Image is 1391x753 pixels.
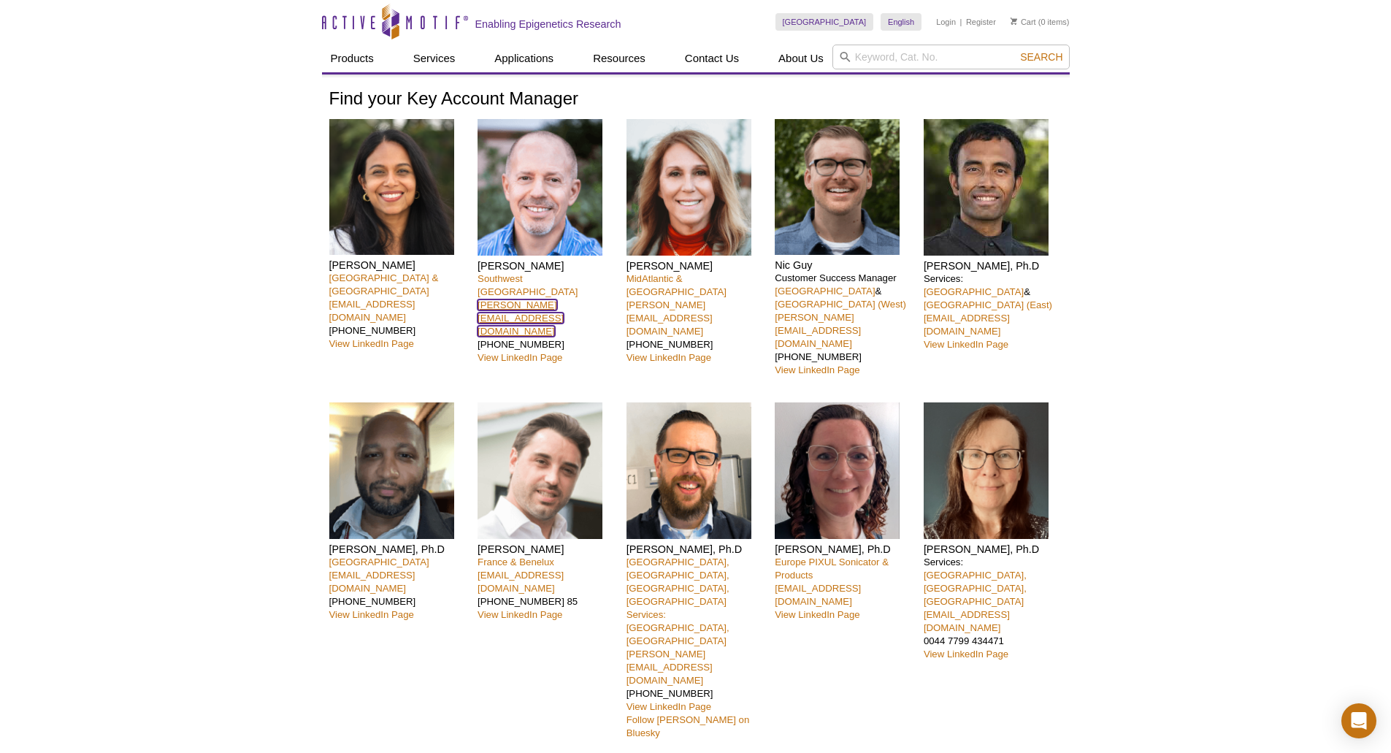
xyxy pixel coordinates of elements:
input: Keyword, Cat. No. [832,45,1070,69]
a: [GEOGRAPHIC_DATA], [GEOGRAPHIC_DATA], [GEOGRAPHIC_DATA] [924,570,1027,607]
a: [GEOGRAPHIC_DATA] & [GEOGRAPHIC_DATA] [329,272,439,297]
img: Seth Rubin headshot [478,119,602,256]
a: View LinkedIn Page [329,609,414,620]
a: About Us [770,45,832,72]
h2: Enabling Epigenetics Research [475,18,621,31]
h4: [PERSON_NAME], Ph.D [329,543,467,556]
a: [EMAIL_ADDRESS][DOMAIN_NAME] [924,609,1010,633]
p: [PHONE_NUMBER] [329,272,467,351]
a: Cart [1011,17,1036,27]
h4: [PERSON_NAME], Ph.D [924,259,1062,272]
a: [PERSON_NAME][EMAIL_ADDRESS][DOMAIN_NAME] [775,312,861,349]
a: [GEOGRAPHIC_DATA] [924,286,1024,297]
p: [PHONE_NUMBER] [626,272,765,364]
li: (0 items) [1011,13,1070,31]
a: [GEOGRAPHIC_DATA] (East) [924,299,1052,310]
a: France & Benelux [478,557,554,567]
h4: [PERSON_NAME] [478,543,616,556]
a: Login [936,17,956,27]
a: View LinkedIn Page [626,352,711,363]
h4: [PERSON_NAME] [329,259,467,272]
img: Nic Guy headshot [775,119,900,256]
h4: [PERSON_NAME], Ph.D [775,543,913,556]
a: [EMAIL_ADDRESS][DOMAIN_NAME] [775,583,861,607]
h4: [PERSON_NAME] [626,259,765,272]
img: Rwik Sen headshot [924,119,1049,256]
h4: Nic Guy [775,259,913,272]
a: [PERSON_NAME][EMAIL_ADDRESS][DOMAIN_NAME] [626,649,713,686]
a: View LinkedIn Page [329,338,414,349]
button: Search [1016,50,1067,64]
a: [EMAIL_ADDRESS][DOMAIN_NAME] [329,299,415,323]
a: View LinkedIn Page [775,364,859,375]
a: View LinkedIn Page [775,609,859,620]
a: Applications [486,45,562,72]
a: [GEOGRAPHIC_DATA] [775,13,874,31]
img: Anne-Sophie Ay-Berthomieu headshot [775,402,900,539]
p: Customer Success Manager & [PHONE_NUMBER] [775,272,913,377]
img: Nivanka Paranavitana headshot [329,119,454,256]
h4: [PERSON_NAME], Ph.D [924,543,1062,556]
a: View LinkedIn Page [626,701,711,712]
a: Services [405,45,464,72]
a: [GEOGRAPHIC_DATA] [329,557,429,567]
h1: Find your Key Account Manager [329,89,1062,110]
a: [GEOGRAPHIC_DATA] (West) [775,299,906,310]
img: Kevin Celestrin headshot [329,402,454,539]
a: View LinkedIn Page [478,352,562,363]
p: [PHONE_NUMBER] [478,272,616,364]
div: Open Intercom Messenger [1341,703,1376,738]
img: Patrisha Femia headshot [626,119,751,256]
a: View LinkedIn Page [478,609,562,620]
a: Register [966,17,996,27]
a: [EMAIL_ADDRESS][DOMAIN_NAME] [924,313,1010,337]
img: Michelle Wragg headshot [924,402,1049,539]
a: [PERSON_NAME][EMAIL_ADDRESS][DOMAIN_NAME] [626,299,713,337]
a: Contact Us [676,45,748,72]
h4: [PERSON_NAME], Ph.D [626,543,765,556]
a: View LinkedIn Page [924,339,1008,350]
p: Services: 0044 7799 434471 [924,556,1062,661]
p: [PHONE_NUMBER] [626,556,765,740]
a: Resources [584,45,654,72]
a: [EMAIL_ADDRESS][DOMAIN_NAME] [329,570,415,594]
a: [EMAIL_ADDRESS][DOMAIN_NAME] [478,570,564,594]
a: MidAtlantic & [GEOGRAPHIC_DATA] [626,273,727,297]
a: [GEOGRAPHIC_DATA], [GEOGRAPHIC_DATA], [GEOGRAPHIC_DATA], [GEOGRAPHIC_DATA]Services: [GEOGRAPHIC_D... [626,557,729,646]
h4: [PERSON_NAME] [478,259,616,272]
p: Services: & [924,272,1062,351]
img: Clément Proux headshot [478,402,602,539]
img: Your Cart [1011,18,1017,25]
a: [PERSON_NAME][EMAIL_ADDRESS][DOMAIN_NAME] [478,299,564,337]
a: Europe PIXUL Sonicator & Products [775,557,889,581]
a: Follow [PERSON_NAME] on Bluesky [626,714,750,738]
span: Search [1020,51,1062,63]
img: Matthias Spiller-Becker headshot [626,402,751,539]
a: [GEOGRAPHIC_DATA] [775,286,875,297]
a: Southwest [GEOGRAPHIC_DATA] [478,273,578,297]
li: | [960,13,962,31]
a: View LinkedIn Page [924,649,1008,660]
p: [PHONE_NUMBER] [329,556,467,622]
a: English [881,13,921,31]
a: Products [322,45,383,72]
p: [PHONE_NUMBER] 85 [478,556,616,622]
